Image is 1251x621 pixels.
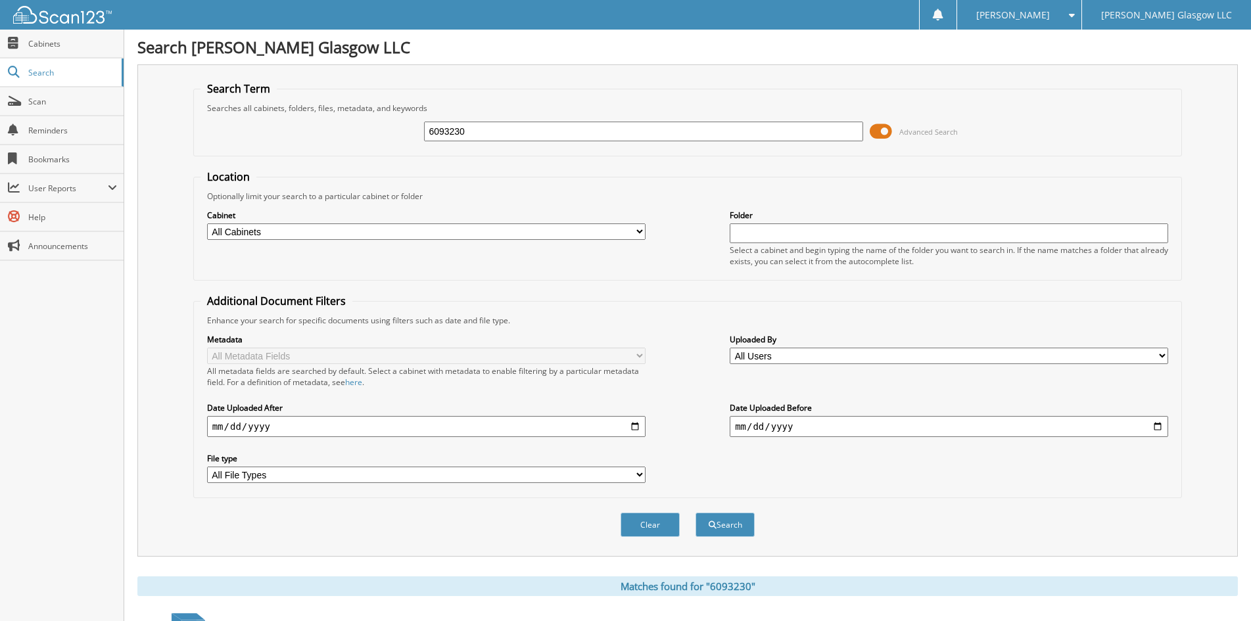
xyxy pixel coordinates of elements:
div: Enhance your search for specific documents using filters such as date and file type. [201,315,1175,326]
input: start [207,416,646,437]
span: [PERSON_NAME] [976,11,1050,19]
button: Clear [621,513,680,537]
div: Searches all cabinets, folders, files, metadata, and keywords [201,103,1175,114]
div: Matches found for "6093230" [137,576,1238,596]
span: User Reports [28,183,108,194]
span: Search [28,67,115,78]
span: Help [28,212,117,223]
span: Scan [28,96,117,107]
a: here [345,377,362,388]
span: [PERSON_NAME] Glasgow LLC [1101,11,1232,19]
div: Optionally limit your search to a particular cabinet or folder [201,191,1175,202]
label: Date Uploaded After [207,402,646,413]
span: Cabinets [28,38,117,49]
div: Select a cabinet and begin typing the name of the folder you want to search in. If the name match... [730,244,1168,267]
img: scan123-logo-white.svg [13,6,112,24]
h1: Search [PERSON_NAME] Glasgow LLC [137,36,1238,58]
legend: Search Term [201,81,277,96]
span: Announcements [28,241,117,252]
label: Cabinet [207,210,646,221]
legend: Location [201,170,256,184]
button: Search [696,513,755,537]
label: Uploaded By [730,334,1168,345]
label: Date Uploaded Before [730,402,1168,413]
legend: Additional Document Filters [201,294,352,308]
label: Metadata [207,334,646,345]
span: Advanced Search [899,127,958,137]
span: Reminders [28,125,117,136]
label: Folder [730,210,1168,221]
span: Bookmarks [28,154,117,165]
div: All metadata fields are searched by default. Select a cabinet with metadata to enable filtering b... [207,365,646,388]
input: end [730,416,1168,437]
label: File type [207,453,646,464]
